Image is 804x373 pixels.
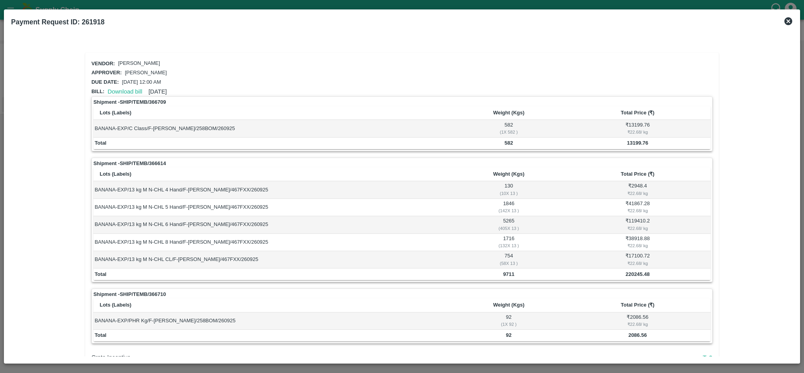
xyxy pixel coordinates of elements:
[566,321,709,328] div: ₹ 22.68 / kg
[565,120,711,137] td: ₹ 13199.76
[565,312,711,330] td: ₹ 2086.56
[566,129,709,136] div: ₹ 22.68 / kg
[93,181,453,198] td: BANANA-EXP/13 kg M N-CHL 4 Hand/F-[PERSON_NAME]/467FXX/260925
[93,199,453,216] td: BANANA-EXP/13 kg M N-CHL 5 Hand/F-[PERSON_NAME]/467FXX/260925
[453,181,564,198] td: 130
[100,171,131,177] b: Lots (Labels)
[505,140,513,146] b: 582
[621,110,655,116] b: Total Price (₹)
[118,60,160,67] p: [PERSON_NAME]
[93,120,453,137] td: BANANA-EXP/C Class/F-[PERSON_NAME]/258BOM/260925
[565,234,711,251] td: ₹ 38918.88
[493,171,525,177] b: Weight (Kgs)
[454,207,563,214] div: ( 142 X 13 )
[565,216,711,233] td: ₹ 119410.2
[506,332,511,338] b: 92
[100,110,131,116] b: Lots (Labels)
[122,79,161,86] p: [DATE] 12:00 AM
[454,242,563,249] div: ( 132 X 13 )
[453,234,564,251] td: 1716
[93,98,166,106] strong: Shipment - SHIP/TEMB/366709
[566,242,709,249] div: ₹ 22.68 / kg
[93,234,453,251] td: BANANA-EXP/13 kg M N-CHL 8 Hand/F-[PERSON_NAME]/467FXX/260925
[503,271,514,277] b: 9711
[93,216,453,233] td: BANANA-EXP/13 kg M N-CHL 6 Hand/F-[PERSON_NAME]/467FXX/260925
[125,69,167,77] p: [PERSON_NAME]
[454,225,563,232] div: ( 405 X 13 )
[93,312,453,330] td: BANANA-EXP/PHR Kg/F-[PERSON_NAME]/258BOM/260925
[453,120,564,137] td: 582
[91,79,119,85] span: Due date:
[95,140,106,146] b: Total
[565,181,711,198] td: ₹ 2948.4
[91,88,104,94] span: Bill:
[453,312,564,330] td: 92
[148,88,167,95] span: [DATE]
[453,216,564,233] td: 5265
[453,199,564,216] td: 1846
[95,271,106,277] b: Total
[566,225,709,232] div: ₹ 22.68 / kg
[454,260,563,267] div: ( 58 X 13 )
[93,160,166,167] strong: Shipment - SHIP/TEMB/366614
[93,251,453,268] td: BANANA-EXP/13 kg M N-CHL CL/F-[PERSON_NAME]/467FXX/260925
[565,199,711,216] td: ₹ 41867.28
[91,353,505,362] p: Crate Incentive
[493,110,525,116] b: Weight (Kgs)
[91,70,122,75] span: Approver:
[627,140,648,146] b: 13199.76
[566,260,709,267] div: ₹ 22.68 / kg
[453,251,564,268] td: 754
[93,290,166,298] strong: Shipment - SHIP/TEMB/366710
[95,332,106,338] b: Total
[625,271,649,277] b: 220245.48
[100,302,131,308] b: Lots (Labels)
[628,332,647,338] b: 2086.56
[493,302,525,308] b: Weight (Kgs)
[566,207,709,214] div: ₹ 22.68 / kg
[566,190,709,197] div: ₹ 22.68 / kg
[621,171,655,177] b: Total Price (₹)
[454,129,563,136] div: ( 1 X 582 )
[11,18,104,26] b: Payment Request ID: 261918
[454,190,563,197] div: ( 10 X 13 )
[91,61,115,66] span: Vendor:
[108,88,142,95] a: Download bill
[565,251,711,268] td: ₹ 17100.72
[505,353,713,364] h6: ₹ 0
[454,321,563,328] div: ( 1 X 92 )
[621,302,655,308] b: Total Price (₹)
